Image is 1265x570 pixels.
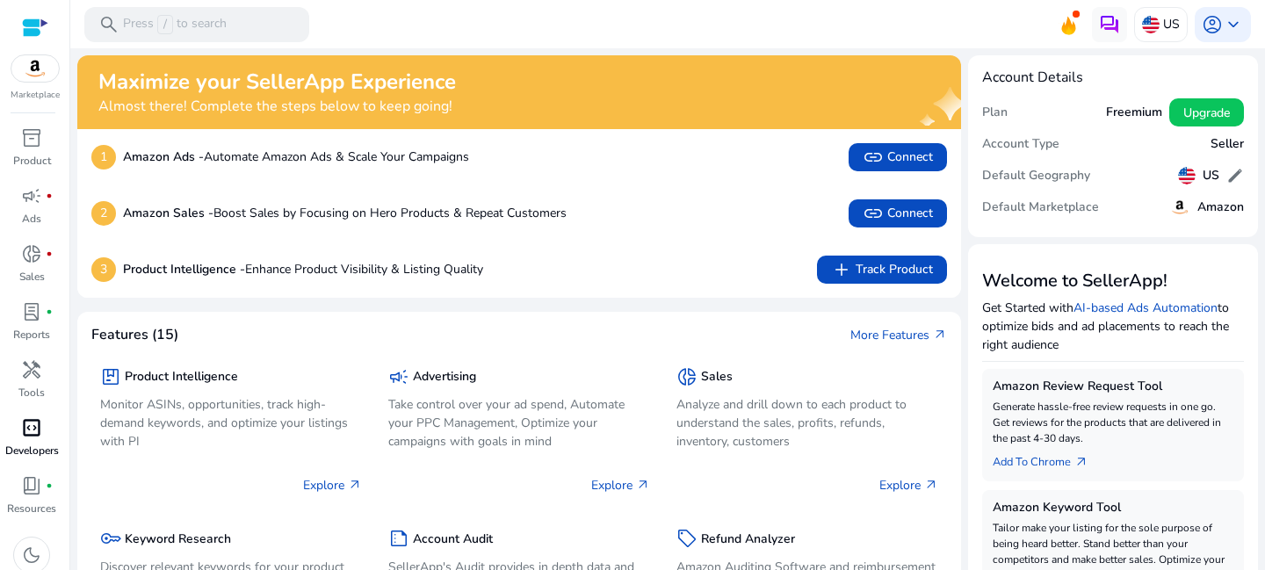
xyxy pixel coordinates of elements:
span: fiber_manual_record [46,308,53,315]
h5: Amazon Review Request Tool [993,379,1233,394]
a: Add To Chrome [993,446,1102,471]
span: donut_small [676,366,698,387]
p: Boost Sales by Focusing on Hero Products & Repeat Customers [123,204,567,222]
h5: Seller [1211,137,1244,152]
span: sell [676,528,698,549]
p: 1 [91,145,116,170]
img: us.svg [1178,167,1196,184]
span: handyman [21,359,42,380]
a: More Featuresarrow_outward [850,326,947,344]
button: linkConnect [849,199,947,227]
p: Developers [5,443,59,458]
span: fiber_manual_record [46,250,53,257]
h5: Product Intelligence [125,370,238,385]
span: search [98,14,119,35]
span: campaign [21,185,42,206]
span: arrow_outward [924,478,938,492]
p: Analyze and drill down to each product to understand the sales, profits, refunds, inventory, cust... [676,395,938,451]
span: inventory_2 [21,127,42,148]
p: Reports [13,327,50,343]
p: Explore [303,476,362,494]
h5: Amazon Keyword Tool [993,501,1233,516]
p: Monitor ASINs, opportunities, track high-demand keywords, and optimize your listings with PI [100,395,362,451]
span: Track Product [831,259,933,280]
p: Enhance Product Visibility & Listing Quality [123,260,483,278]
span: arrow_outward [1074,455,1088,469]
img: amazon.svg [1169,197,1190,218]
span: code_blocks [21,417,42,438]
h4: Almost there! Complete the steps below to keep going! [98,98,456,115]
h5: Default Geography [982,169,1090,184]
h4: Account Details [982,69,1244,86]
span: donut_small [21,243,42,264]
span: summarize [388,528,409,549]
b: Amazon Ads - [123,148,204,165]
span: fiber_manual_record [46,482,53,489]
button: addTrack Product [817,256,947,284]
span: Connect [863,203,933,224]
p: Take control over your ad spend, Automate your PPC Management, Optimize your campaigns with goals... [388,395,650,451]
button: linkConnect [849,143,947,171]
h5: Refund Analyzer [701,532,795,547]
img: us.svg [1142,16,1160,33]
p: Ads [22,211,41,227]
button: Upgrade [1169,98,1244,126]
span: link [863,203,884,224]
span: account_circle [1202,14,1223,35]
p: Explore [879,476,938,494]
p: Automate Amazon Ads & Scale Your Campaigns [123,148,469,166]
span: keyboard_arrow_down [1223,14,1244,35]
span: lab_profile [21,301,42,322]
span: arrow_outward [636,478,650,492]
span: Connect [863,147,933,168]
h4: Features (15) [91,327,178,343]
h5: Plan [982,105,1008,120]
span: package [100,366,121,387]
span: arrow_outward [933,328,947,342]
p: Get Started with to optimize bids and ad placements to reach the right audience [982,299,1244,354]
h5: Freemium [1106,105,1162,120]
p: Marketplace [11,89,60,102]
span: arrow_outward [348,478,362,492]
p: Generate hassle-free review requests in one go. Get reviews for the products that are delivered i... [993,399,1233,446]
h5: Sales [701,370,733,385]
p: Press to search [123,15,227,34]
p: Product [13,153,51,169]
h5: Account Type [982,137,1059,152]
span: key [100,528,121,549]
h5: Default Marketplace [982,200,1099,215]
p: Tools [18,385,45,400]
p: Sales [19,269,45,285]
span: book_4 [21,475,42,496]
span: link [863,147,884,168]
h5: Account Audit [413,532,493,547]
h2: Maximize your SellerApp Experience [98,69,456,95]
h5: Amazon [1197,200,1244,215]
b: Amazon Sales - [123,205,213,221]
span: Upgrade [1183,104,1230,122]
img: amazon.svg [11,55,59,82]
h5: Keyword Research [125,532,231,547]
p: Explore [591,476,650,494]
span: add [831,259,852,280]
h5: Advertising [413,370,476,385]
p: 3 [91,257,116,282]
span: dark_mode [21,545,42,566]
span: / [157,15,173,34]
p: 2 [91,201,116,226]
span: edit [1226,167,1244,184]
h5: US [1203,169,1219,184]
h3: Welcome to SellerApp! [982,271,1244,292]
p: Resources [7,501,56,516]
span: fiber_manual_record [46,192,53,199]
p: US [1163,9,1180,40]
a: AI-based Ads Automation [1073,299,1218,316]
b: Product Intelligence - [123,261,245,278]
span: campaign [388,366,409,387]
